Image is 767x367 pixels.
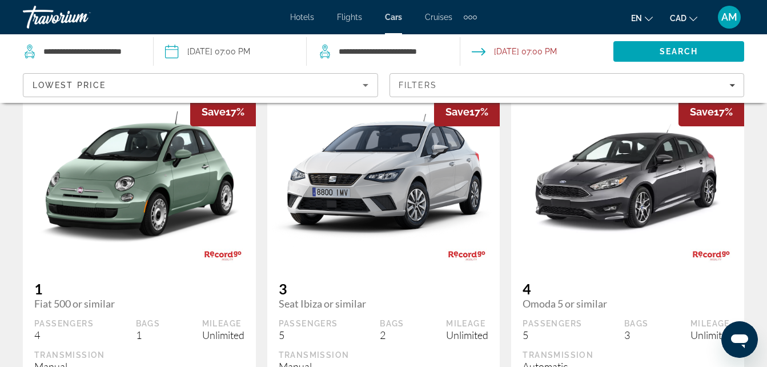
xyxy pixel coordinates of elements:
[42,43,142,60] input: Search pickup location
[472,34,557,69] button: Open drop-off date and time picker
[670,10,697,26] button: Change currency
[23,100,256,255] img: Fiat 500 or similar
[279,350,489,360] div: Transmission
[434,97,500,126] div: 17%
[613,41,744,62] button: Search
[23,2,137,32] a: Travorium
[464,8,477,26] button: Extra navigation items
[523,297,733,310] span: Omoda 5 or similar
[33,78,368,92] mat-select: Sort by
[34,297,244,310] span: Fiat 500 or similar
[202,318,244,329] div: Mileage
[190,97,256,126] div: 17%
[136,318,160,329] div: Bags
[380,329,404,341] div: 2
[445,106,469,118] span: Save
[202,329,244,341] div: Unlimited
[425,13,452,22] a: Cruises
[385,13,402,22] a: Cars
[34,318,94,329] div: Passengers
[511,106,744,249] img: Omoda 5 or similar
[690,329,733,341] div: Unlimited
[714,5,744,29] button: User Menu
[33,81,106,90] span: Lowest Price
[279,297,489,310] span: Seat Ibiza or similar
[279,329,338,341] div: 5
[399,81,437,90] span: Filters
[267,107,500,248] img: Seat Ibiza or similar
[690,318,733,329] div: Mileage
[34,350,244,360] div: Transmission
[631,14,642,23] span: en
[523,318,582,329] div: Passengers
[380,318,404,329] div: Bags
[337,13,362,22] a: Flights
[34,280,244,297] span: 1
[678,243,744,269] img: RECORD
[34,329,94,341] div: 4
[670,14,686,23] span: CAD
[190,243,256,269] img: RECORD
[690,106,714,118] span: Save
[721,11,737,23] span: AM
[678,97,744,126] div: 17%
[136,329,160,341] div: 1
[624,329,649,341] div: 3
[338,43,448,60] input: Search dropoff location
[523,350,733,360] div: Transmission
[631,10,653,26] button: Change language
[523,280,733,297] span: 4
[279,280,489,297] span: 3
[290,13,314,22] a: Hotels
[624,318,649,329] div: Bags
[446,318,488,329] div: Mileage
[279,318,338,329] div: Passengers
[523,329,582,341] div: 5
[389,73,745,97] button: Filters
[165,34,250,69] button: Pickup date: Nov 19, 2025 07:00 PM
[434,243,500,269] img: RECORD
[660,47,698,56] span: Search
[721,321,758,358] iframe: Button to launch messaging window
[446,329,488,341] div: Unlimited
[202,106,226,118] span: Save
